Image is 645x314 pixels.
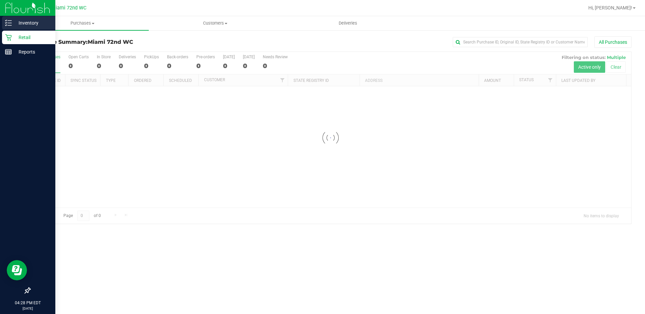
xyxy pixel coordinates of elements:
button: All Purchases [594,36,632,48]
a: Purchases [16,16,149,30]
h3: Purchase Summary: [30,39,230,45]
span: Purchases [16,20,149,26]
iframe: Resource center [7,260,27,280]
a: Customers [149,16,281,30]
p: Retail [12,33,52,41]
span: Customers [149,20,281,26]
inline-svg: Retail [5,34,12,41]
p: 04:28 PM EDT [3,300,52,306]
p: Reports [12,48,52,56]
a: Deliveries [282,16,414,30]
span: Hi, [PERSON_NAME]! [588,5,632,10]
p: Inventory [12,19,52,27]
span: Deliveries [330,20,366,26]
span: Miami 72nd WC [51,5,86,11]
p: [DATE] [3,306,52,311]
span: Miami 72nd WC [88,39,133,45]
inline-svg: Reports [5,49,12,55]
inline-svg: Inventory [5,20,12,26]
input: Search Purchase ID, Original ID, State Registry ID or Customer Name... [453,37,588,47]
